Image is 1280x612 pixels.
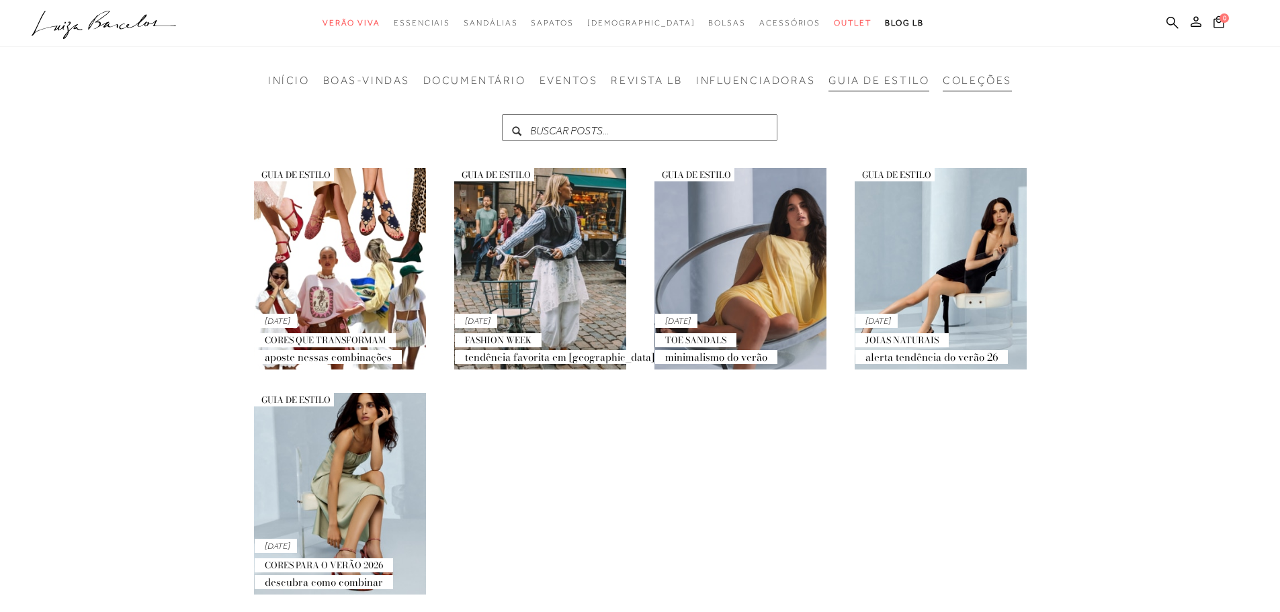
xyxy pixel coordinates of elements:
[696,75,815,87] span: INFLUENCIADORAS
[834,11,871,36] a: categoryNavScreenReaderText
[852,168,1029,369] a: GUIA DE ESTILO [DATE] JOIAS NATURAIS Alerta tendência do Verão 26
[1220,13,1229,23] span: 0
[394,11,450,36] a: categoryNavScreenReaderText
[1209,15,1228,33] button: 0
[255,558,393,572] span: CORES PARA O VERÃO 2026
[255,539,297,553] span: [DATE]
[323,75,410,87] span: BOAS-VINDAS
[251,393,334,406] span: GUIA DE ESTILO
[452,168,628,369] a: GUIA DE ESTILO [DATE] Fashion Week Tendência favorita em [GEOGRAPHIC_DATA]
[655,333,736,347] span: TOE SANDALS
[255,314,297,328] span: [DATE]
[885,18,924,28] span: BLOG LB
[828,75,929,87] span: GUIA DE ESTILO
[268,75,309,87] span: INÍCIO
[255,333,396,347] span: Cores que transformam
[323,11,380,36] a: categoryNavScreenReaderText
[855,314,898,328] span: [DATE]
[759,18,820,28] span: Acessórios
[759,11,820,36] a: categoryNavScreenReaderText
[652,168,828,369] a: GUIA DE ESTILO [DATE] TOE SANDALS Minimalismo do verão
[251,168,428,369] a: GUIA DE ESTILO [DATE] Cores que transformam Aposte nessas combinações
[852,168,935,181] span: GUIA DE ESTILO
[855,350,1008,364] span: Alerta tendência do Verão 26
[943,75,1011,87] span: COLEÇÕES
[455,314,497,328] span: [DATE]
[655,314,697,328] span: [DATE]
[834,18,871,28] span: Outlet
[323,18,380,28] span: Verão Viva
[251,168,334,181] span: GUIA DE ESTILO
[255,575,393,589] span: Descubra como combinar
[708,11,746,36] a: categoryNavScreenReaderText
[655,350,777,364] span: Minimalismo do verão
[885,11,924,36] a: BLOG LB
[255,350,402,364] span: Aposte nessas combinações
[611,75,683,87] span: REVISTA LB
[394,18,450,28] span: Essenciais
[452,168,534,181] span: GUIA DE ESTILO
[652,168,734,181] span: GUIA DE ESTILO
[540,75,598,87] span: EVENTOS
[855,333,949,347] span: JOIAS NATURAIS
[587,11,695,36] a: noSubCategoriesText
[587,18,695,28] span: [DEMOGRAPHIC_DATA]
[464,11,517,36] a: categoryNavScreenReaderText
[455,333,542,347] span: Fashion Week
[531,18,573,28] span: Sapatos
[251,393,428,595] a: GUIA DE ESTILO [DATE] CORES PARA O VERÃO 2026 Descubra como combinar
[423,75,526,87] span: DOCUMENTÁRIO
[502,114,777,141] input: BUSCAR POSTS...
[455,350,665,364] span: Tendência favorita em [GEOGRAPHIC_DATA]
[464,18,517,28] span: Sandálias
[708,18,746,28] span: Bolsas
[531,11,573,36] a: categoryNavScreenReaderText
